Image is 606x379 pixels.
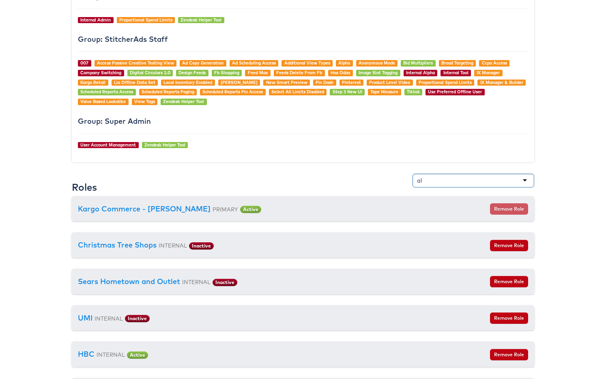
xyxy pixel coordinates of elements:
[266,80,307,85] a: New Smart Preview
[80,89,133,95] a: Scheduled Reports Access
[369,80,410,85] a: Product Level Video
[114,80,155,85] a: Lia Offline Data Set
[182,60,223,66] a: Ad Copy Generation
[407,89,420,95] a: Tiktok
[248,70,268,75] a: Feed Max
[490,349,528,360] button: Remove Role
[127,351,148,359] span: Active
[178,70,206,75] a: Design Feeds
[342,80,361,85] a: Pinterest
[80,60,88,66] a: 007
[419,80,472,85] a: Proportional Spend Limits
[284,60,330,66] a: Additional View Types
[403,60,433,66] a: Bid Multipliers
[80,70,121,75] a: Company Switching
[428,89,482,95] a: Use Preferred Offline User
[130,70,170,75] a: Digital Circulars 2.0
[490,276,528,287] button: Remove Role
[182,278,211,285] small: INTERNAL
[78,117,528,125] h4: Group: Super Admin
[78,349,95,359] a: HBC
[370,89,398,95] a: Tape Measure
[80,80,105,85] a: Kargo Retail
[214,70,239,75] a: Fb Shopping
[181,17,221,23] a: Zendesk Helper Tool
[202,89,263,95] a: Scheduled Reports Pin Access
[163,99,204,104] a: Zendesk Helper Tool
[80,99,126,104] a: Value Based Lookalike
[359,60,395,66] a: Anonymous Mode
[232,60,276,66] a: Ad Scheduling Access
[97,351,125,358] small: INTERNAL
[338,60,350,66] a: Alpha
[417,177,423,185] input: Add user to company...
[276,70,322,75] a: Feeds Delete From Fb
[490,203,528,215] button: Remove Role
[443,70,468,75] a: Internal Tool
[119,17,172,23] a: Proportional Spend Limits
[78,35,528,43] h4: Group: StitcherAds Staff
[213,279,237,286] span: Inactive
[142,89,194,95] a: Scheduled Reports Paging
[480,80,523,85] a: IX Manager & Builder
[159,242,187,249] small: INTERNAL
[331,70,350,75] a: Has Odax
[80,142,136,148] a: User Account Management
[78,240,157,250] a: Christmas Tree Shops
[95,315,123,322] small: INTERNAL
[240,206,261,213] span: Active
[78,204,211,213] a: Kargo Commerce - [PERSON_NAME]
[490,312,528,324] button: Remove Role
[97,60,174,66] a: Access Passive Creative Testing View
[163,80,212,85] a: Local Inventory Enabled
[213,206,238,213] small: PRIMARY
[78,313,92,323] a: UMI
[490,240,528,251] button: Remove Role
[125,315,150,322] span: Inactive
[80,17,111,23] a: Internal Admin
[333,89,362,95] a: Step 3 New UI
[441,60,473,66] a: Broad Targeting
[406,70,435,75] a: Internal Alpha
[189,242,214,250] span: Inactive
[134,99,155,104] a: View Tags
[482,60,507,66] a: Ccpa Access
[359,70,398,75] a: Image Slot Tagging
[144,142,185,148] a: Zendesk Helper Tool
[72,182,97,192] h3: Roles
[271,89,324,95] a: Select All Limits Disabled
[477,70,500,75] a: IX Manager
[221,80,258,85] a: [PERSON_NAME]
[316,80,333,85] a: Pin Dash
[78,277,180,286] a: Sears Hometown and Outlet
